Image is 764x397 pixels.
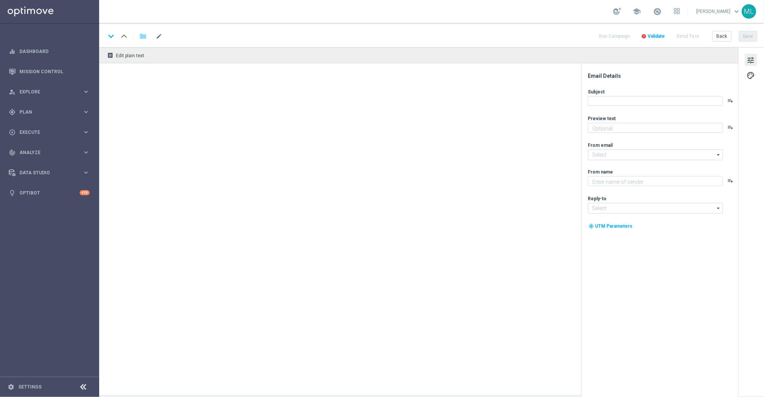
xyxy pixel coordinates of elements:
[747,71,755,80] span: palette
[9,129,16,136] i: play_circle_outline
[588,89,605,95] label: Subject
[8,89,90,95] button: person_search Explore keyboard_arrow_right
[9,61,90,82] div: Mission Control
[589,223,594,229] i: my_location
[9,149,82,156] div: Analyze
[19,61,90,82] a: Mission Control
[640,31,666,42] button: error Validate
[8,170,90,176] button: Data Studio keyboard_arrow_right
[642,34,647,39] i: error
[9,129,82,136] div: Execute
[588,149,723,160] input: Select
[82,149,90,156] i: keyboard_arrow_right
[82,88,90,95] i: keyboard_arrow_right
[156,33,162,40] span: mode_edit
[9,109,16,116] i: gps_fixed
[739,31,758,42] button: Save
[19,110,82,114] span: Plan
[745,54,757,66] button: tune
[588,169,613,175] label: From name
[9,149,16,156] i: track_changes
[9,109,82,116] div: Plan
[116,53,144,58] span: Edit plain text
[588,72,738,79] div: Email Details
[9,190,16,196] i: lightbulb
[139,32,147,41] i: folder
[82,129,90,136] i: keyboard_arrow_right
[105,31,117,42] i: keyboard_arrow_down
[745,69,757,81] button: palette
[648,34,665,39] span: Validate
[713,31,732,42] button: Back
[19,170,82,175] span: Data Studio
[747,55,755,65] span: tune
[19,183,80,203] a: Optibot
[138,30,148,42] button: folder
[9,183,90,203] div: Optibot
[8,149,90,156] button: track_changes Analyze keyboard_arrow_right
[8,129,90,135] button: play_circle_outline Execute keyboard_arrow_right
[588,142,613,148] label: From email
[8,69,90,75] button: Mission Control
[19,130,82,135] span: Execute
[9,169,82,176] div: Data Studio
[9,48,16,55] i: equalizer
[8,109,90,115] button: gps_fixed Plan keyboard_arrow_right
[18,385,42,389] a: Settings
[588,116,616,122] label: Preview text
[8,190,90,196] button: lightbulb Optibot +10
[82,169,90,176] i: keyboard_arrow_right
[588,196,607,202] label: Reply-to
[8,48,90,55] button: equalizer Dashboard
[733,7,741,16] span: keyboard_arrow_down
[9,88,82,95] div: Explore
[715,150,723,160] i: arrow_drop_down
[715,203,723,213] i: arrow_drop_down
[9,41,90,61] div: Dashboard
[633,7,641,16] span: school
[9,88,16,95] i: person_search
[19,90,82,94] span: Explore
[728,124,734,130] button: playlist_add
[107,52,113,58] i: receipt
[105,50,148,60] button: receipt Edit plain text
[696,6,742,17] a: [PERSON_NAME]keyboard_arrow_down
[80,190,90,195] div: +10
[742,4,756,19] div: ML
[82,108,90,116] i: keyboard_arrow_right
[588,203,723,214] input: Select
[595,223,633,229] span: UTM Parameters
[19,150,82,155] span: Analyze
[588,222,634,230] button: my_location UTM Parameters
[19,41,90,61] a: Dashboard
[8,384,14,391] i: settings
[728,178,734,184] button: playlist_add
[728,98,734,104] button: playlist_add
